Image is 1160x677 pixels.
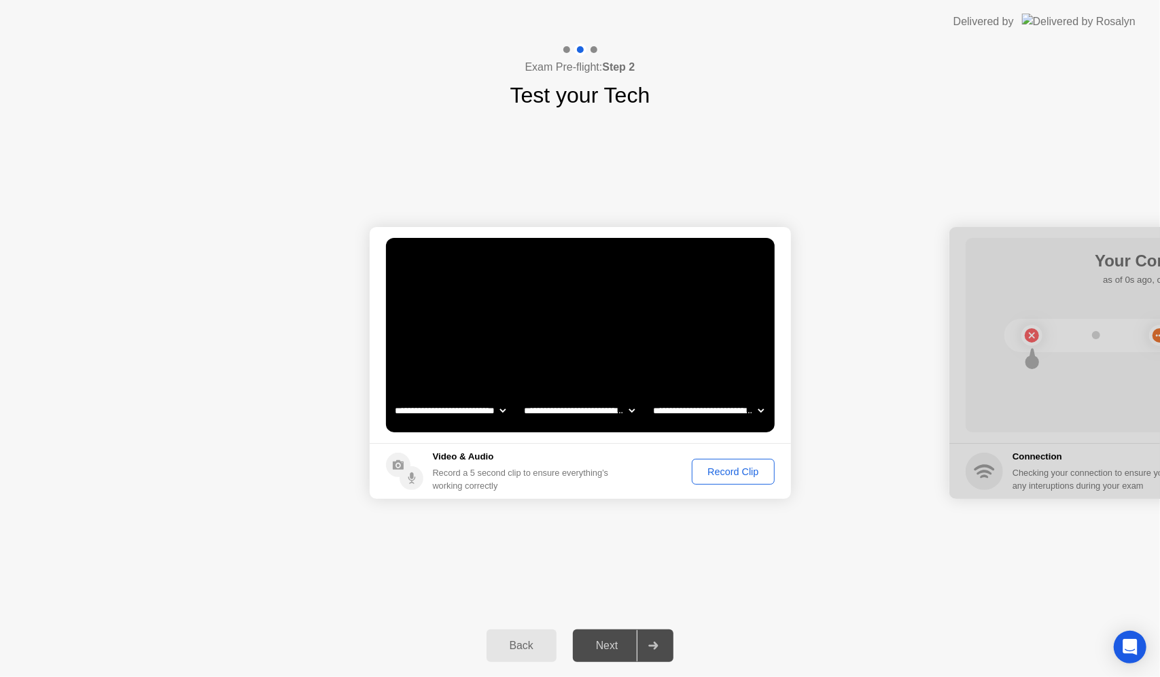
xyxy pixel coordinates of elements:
[577,640,637,652] div: Next
[650,397,767,424] select: Available microphones
[521,397,637,424] select: Available speakers
[602,61,635,73] b: Step 2
[487,629,557,662] button: Back
[953,14,1014,30] div: Delivered by
[510,79,650,111] h1: Test your Tech
[1022,14,1136,29] img: Delivered by Rosalyn
[1114,631,1146,663] div: Open Intercom Messenger
[525,59,635,75] h4: Exam Pre-flight:
[697,466,769,477] div: Record Clip
[692,459,774,485] button: Record Clip
[392,397,508,424] select: Available cameras
[433,450,614,464] h5: Video & Audio
[573,629,674,662] button: Next
[433,466,614,492] div: Record a 5 second clip to ensure everything’s working correctly
[491,640,552,652] div: Back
